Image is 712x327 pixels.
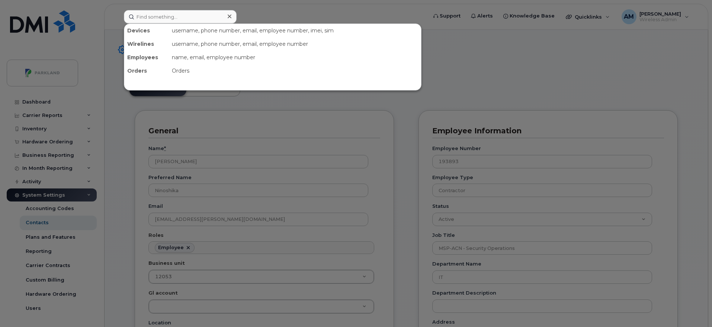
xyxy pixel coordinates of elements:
div: username, phone number, email, employee number [169,37,421,51]
div: username, phone number, email, employee number, imei, sim [169,24,421,37]
div: Orders [169,64,421,77]
div: Employees [124,51,169,64]
div: Wirelines [124,37,169,51]
div: Devices [124,24,169,37]
div: Orders [124,64,169,77]
div: name, email, employee number [169,51,421,64]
